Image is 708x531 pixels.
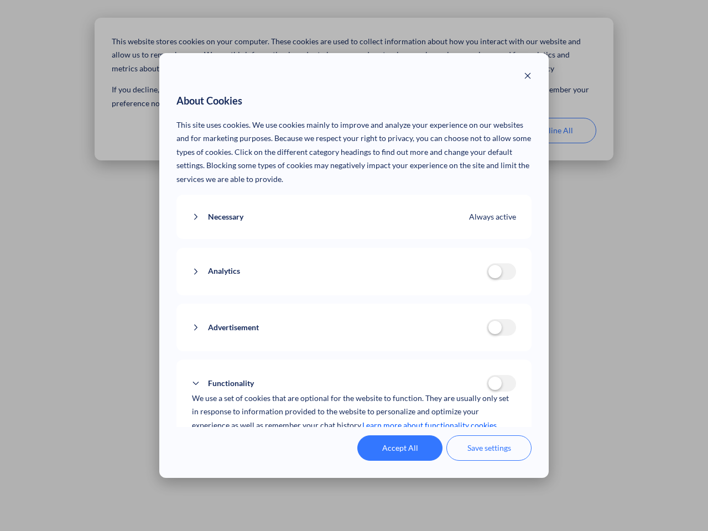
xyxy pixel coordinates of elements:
[208,377,254,391] span: Functionality
[524,70,532,84] button: Close modal
[362,419,498,433] a: Learn more about functionality cookies.
[446,435,532,461] button: Save settings
[469,210,516,224] span: Always active
[208,264,240,278] span: Analytics
[357,435,442,461] button: Accept All
[192,321,487,335] button: Advertisement
[208,321,259,335] span: Advertisement
[192,264,487,278] button: Analytics
[208,210,243,224] span: Necessary
[192,377,487,391] button: Functionality
[192,392,517,433] p: We use a set of cookies that are optional for the website to function. They are usually only set ...
[176,92,242,110] span: About Cookies
[192,210,470,224] button: Necessary
[176,118,532,186] p: This site uses cookies. We use cookies mainly to improve and analyze your experience on our websi...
